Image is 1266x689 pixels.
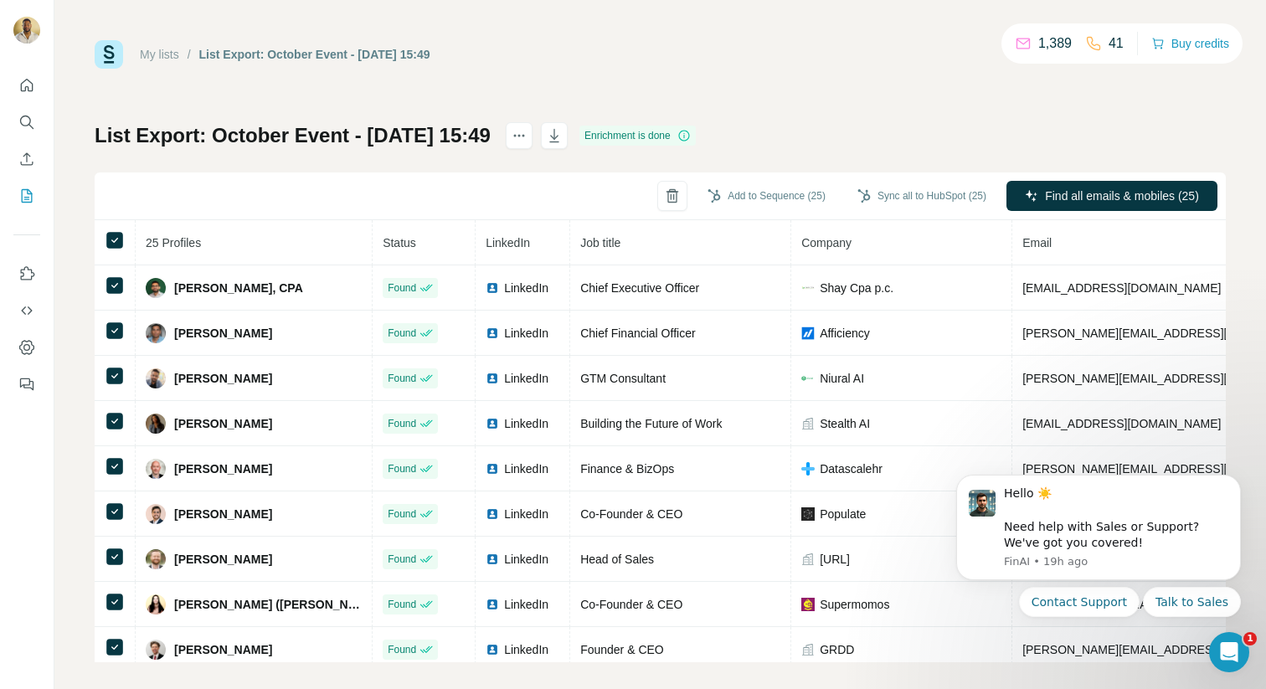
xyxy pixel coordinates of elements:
img: LinkedIn logo [486,462,499,476]
h1: List Export: October Event - [DATE] 15:49 [95,122,491,149]
li: / [188,46,191,63]
span: Building the Future of Work [580,417,722,430]
button: Add to Sequence (25) [696,183,837,208]
button: actions [506,122,533,149]
span: [PERSON_NAME] [174,460,272,477]
span: LinkedIn [486,236,530,249]
a: My lists [140,48,179,61]
img: LinkedIn logo [486,553,499,566]
button: Quick start [13,70,40,100]
span: LinkedIn [504,596,548,613]
span: Found [388,371,416,386]
span: GRDD [820,641,854,658]
img: company-logo [801,281,815,295]
span: Supermomos [820,596,889,613]
button: Search [13,107,40,137]
span: Found [388,326,416,341]
span: Founder & CEO [580,643,664,656]
img: Avatar [146,549,166,569]
img: LinkedIn logo [486,372,499,385]
span: LinkedIn [504,280,548,296]
button: Buy credits [1151,32,1229,55]
button: Feedback [13,369,40,399]
span: Found [388,642,416,657]
div: Enrichment is done [579,126,696,146]
img: Avatar [146,278,166,298]
span: [PERSON_NAME] [174,325,272,342]
img: company-logo [801,372,815,385]
p: 1,389 [1038,33,1072,54]
iframe: Intercom live chat [1209,632,1249,672]
span: Job title [580,236,620,249]
span: Chief Executive Officer [580,281,699,295]
img: LinkedIn logo [486,643,499,656]
img: company-logo [801,327,815,340]
span: Shay Cpa p.c. [820,280,893,296]
div: List Export: October Event - [DATE] 15:49 [199,46,430,63]
span: Company [801,236,852,249]
button: Dashboard [13,332,40,362]
img: Avatar [146,504,166,524]
img: Avatar [146,459,166,479]
span: [PERSON_NAME] ([PERSON_NAME]) [174,596,362,613]
span: Populate [820,506,866,522]
span: Afficiency [820,325,870,342]
button: My lists [13,181,40,211]
span: [PERSON_NAME] [174,370,272,387]
span: [URL] [820,551,850,568]
iframe: Intercom notifications message [931,460,1266,627]
img: LinkedIn logo [486,417,499,430]
span: Niural AI [820,370,864,387]
span: Found [388,597,416,612]
span: [PERSON_NAME] [174,506,272,522]
img: Avatar [146,323,166,343]
span: [PERSON_NAME], CPA [174,280,303,296]
span: Datascalehr [820,460,883,477]
span: GTM Consultant [580,372,666,385]
span: Head of Sales [580,553,654,566]
img: LinkedIn logo [486,507,499,521]
span: LinkedIn [504,415,548,432]
p: 41 [1109,33,1124,54]
button: Find all emails & mobiles (25) [1006,181,1217,211]
img: LinkedIn logo [486,281,499,295]
span: [EMAIL_ADDRESS][DOMAIN_NAME] [1022,281,1221,295]
span: Find all emails & mobiles (25) [1045,188,1199,204]
span: Found [388,416,416,431]
span: Found [388,280,416,296]
span: Status [383,236,416,249]
span: LinkedIn [504,641,548,658]
button: Use Surfe API [13,296,40,326]
span: Co-Founder & CEO [580,598,682,611]
span: Found [388,461,416,476]
img: company-logo [801,507,815,521]
img: Avatar [146,414,166,434]
img: LinkedIn logo [486,598,499,611]
img: Avatar [146,368,166,388]
span: [PERSON_NAME] [174,641,272,658]
span: [PERSON_NAME] [174,551,272,568]
img: company-logo [801,462,815,476]
img: Avatar [146,640,166,660]
img: Avatar [146,594,166,614]
span: Found [388,552,416,567]
span: Email [1022,236,1052,249]
span: Chief Financial Officer [580,327,695,340]
span: LinkedIn [504,370,548,387]
span: Found [388,506,416,522]
span: 25 Profiles [146,236,201,249]
span: 1 [1243,632,1257,645]
span: Stealth AI [820,415,870,432]
span: LinkedIn [504,460,548,477]
span: LinkedIn [504,551,548,568]
button: Enrich CSV [13,144,40,174]
span: Finance & BizOps [580,462,674,476]
button: Sync all to HubSpot (25) [846,183,998,208]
